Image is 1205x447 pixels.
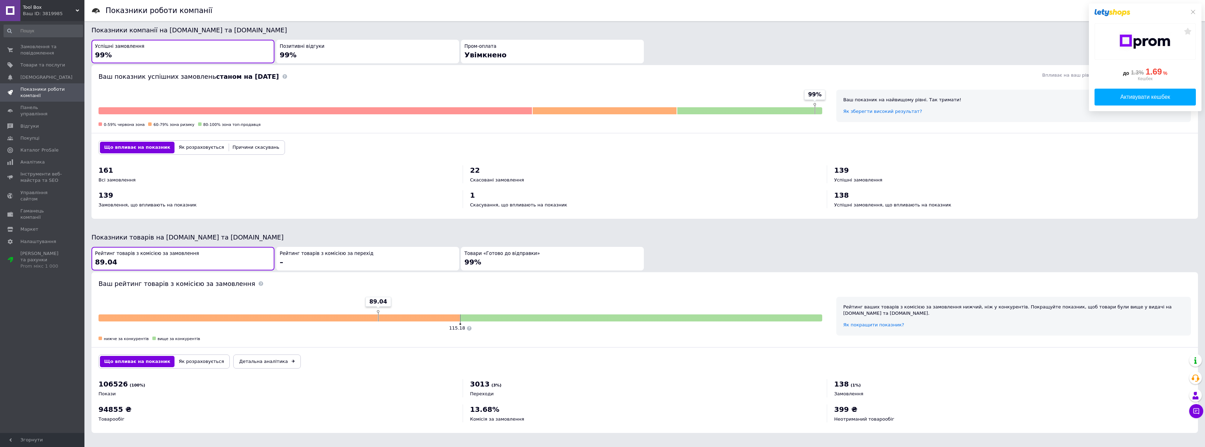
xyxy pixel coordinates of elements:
[20,250,65,270] span: [PERSON_NAME] та рахунки
[834,202,951,207] span: Успішні замовлення, що впливають на показник
[91,40,274,63] button: Успішні замовлення99%
[851,383,861,388] span: (1%)
[20,226,38,232] span: Маркет
[91,26,287,34] span: Показники компанії на [DOMAIN_NAME] та [DOMAIN_NAME]
[449,325,465,331] span: 115.18
[470,202,567,207] span: Скасування, що впливають на показник
[470,191,475,199] span: 1
[491,383,502,388] span: (3%)
[834,416,894,422] span: Неотриманий товарообіг
[95,51,112,59] span: 99%
[20,159,45,165] span: Аналітика
[280,258,283,266] span: –
[369,298,387,306] span: 89.04
[461,247,644,270] button: Товари «Готово до відправки»99%
[158,337,200,341] span: вище за конкурентів
[834,380,849,388] span: 138
[20,238,56,245] span: Налаштування
[834,166,849,174] span: 139
[464,250,540,257] span: Товари «Готово до відправки»
[104,337,149,341] span: нижче за конкурентів
[99,73,279,80] span: Ваш показник успішних замовлень
[99,380,128,388] span: 106526
[843,97,1184,103] div: Ваш показник на найвищому рівні. Так тримати!
[834,177,882,183] span: Успішні замовлення
[99,416,125,422] span: Товарообіг
[470,166,480,174] span: 22
[99,202,197,207] span: Замовлення, що впливають на показник
[843,322,904,327] a: Як покращити показник?
[20,62,65,68] span: Товари та послуги
[99,391,116,396] span: Покази
[233,355,301,369] a: Детальна аналітика
[203,122,261,127] span: 80-100% зона топ-продавця
[20,44,65,56] span: Замовлення та повідомлення
[280,51,297,59] span: 99%
[834,405,857,414] span: 399 ₴
[104,122,145,127] span: 0-59% червона зона
[228,142,284,153] button: Причини скасувань
[100,356,175,367] button: Що впливає на показник
[464,51,507,59] span: Увімкнено
[95,250,199,257] span: Рейтинг товарів з комісією за замовлення
[130,383,145,388] span: (100%)
[843,304,1184,317] div: Рейтинг ваших товарів з комісією за замовлення нижчий, ніж у конкурентів. Покращуйте показник, що...
[20,86,65,99] span: Показники роботи компанії
[808,91,822,98] span: 99%
[470,177,524,183] span: Скасовані замовлення
[20,171,65,184] span: Інструменти веб-майстра та SEO
[23,11,84,17] div: Ваш ID: 3819985
[153,122,194,127] span: 60-79% зона ризику
[106,6,213,15] h1: Показники роботи компанії
[4,25,83,37] input: Пошук
[175,356,228,367] button: Як розраховується
[95,43,144,50] span: Успішні замовлення
[276,247,459,270] button: Рейтинг товарів з комісією за перехід–
[91,247,274,270] button: Рейтинг товарів з комісією за замовлення89.04
[1042,72,1191,78] span: Впливає на ваш рівень на [DOMAIN_NAME] та [DOMAIN_NAME]
[20,135,39,141] span: Покупці
[175,142,228,153] button: Як розраховується
[20,123,39,129] span: Відгуки
[91,234,284,241] span: Показники товарів на [DOMAIN_NAME] та [DOMAIN_NAME]
[834,191,849,199] span: 138
[20,190,65,202] span: Управління сайтом
[276,40,459,63] button: Позитивні відгуки99%
[280,43,324,50] span: Позитивні відгуки
[470,380,490,388] span: 3013
[100,142,175,153] button: Що впливає на показник
[280,250,373,257] span: Рейтинг товарів з комісією за перехід
[99,177,135,183] span: Всі замовлення
[99,166,113,174] span: 161
[20,263,65,269] div: Prom мікс 1 000
[20,74,72,81] span: [DEMOGRAPHIC_DATA]
[20,104,65,117] span: Панель управління
[834,391,863,396] span: Замовлення
[1189,404,1203,418] button: Чат з покупцем
[464,43,496,50] span: Пром-оплата
[461,40,644,63] button: Пром-оплатаУвімкнено
[99,191,113,199] span: 139
[20,208,65,221] span: Гаманець компанії
[99,280,255,287] span: Ваш рейтинг товарів з комісією за замовлення
[20,147,58,153] span: Каталог ProSale
[464,258,481,266] span: 99%
[99,405,132,414] span: 94855 ₴
[23,4,76,11] span: Tool Box
[470,391,494,396] span: Переходи
[470,416,524,422] span: Комісія за замовлення
[843,109,922,114] a: Як зберегти високий результат?
[216,73,279,80] b: станом на [DATE]
[470,405,499,414] span: 13.68%
[95,258,117,266] span: 89.04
